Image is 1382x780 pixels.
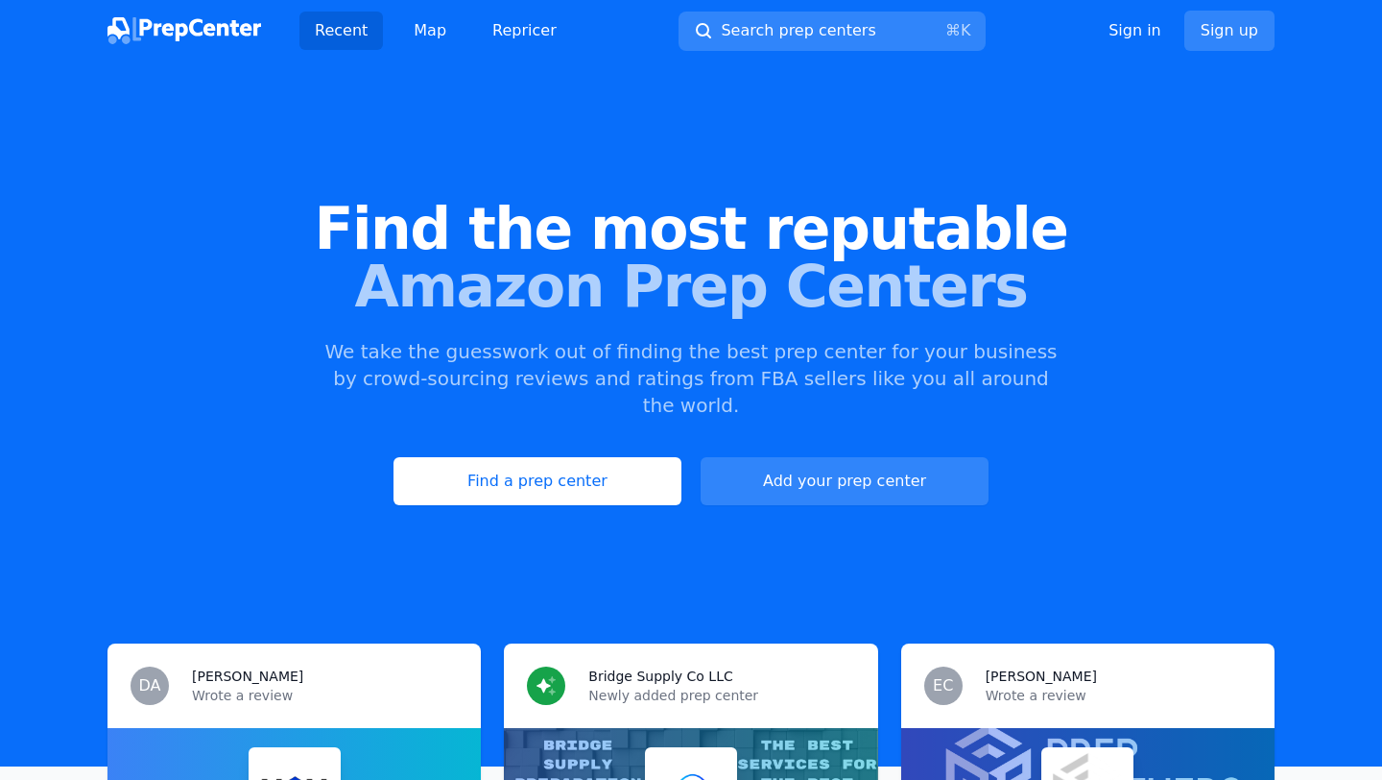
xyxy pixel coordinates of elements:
[986,686,1251,705] p: Wrote a review
[588,686,854,705] p: Newly added prep center
[701,457,989,505] a: Add your prep center
[721,19,875,42] span: Search prep centers
[477,12,572,50] a: Repricer
[679,12,986,51] button: Search prep centers⌘K
[1108,19,1161,42] a: Sign in
[192,667,303,686] h3: [PERSON_NAME]
[31,200,1351,257] span: Find the most reputable
[945,21,961,39] kbd: ⌘
[299,12,383,50] a: Recent
[393,457,681,505] a: Find a prep center
[1184,11,1275,51] a: Sign up
[398,12,462,50] a: Map
[139,678,161,694] span: DA
[961,21,971,39] kbd: K
[192,686,458,705] p: Wrote a review
[986,667,1097,686] h3: [PERSON_NAME]
[31,257,1351,315] span: Amazon Prep Centers
[107,17,261,44] img: PrepCenter
[933,678,953,694] span: EC
[322,338,1060,419] p: We take the guesswork out of finding the best prep center for your business by crowd-sourcing rev...
[588,667,732,686] h3: Bridge Supply Co LLC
